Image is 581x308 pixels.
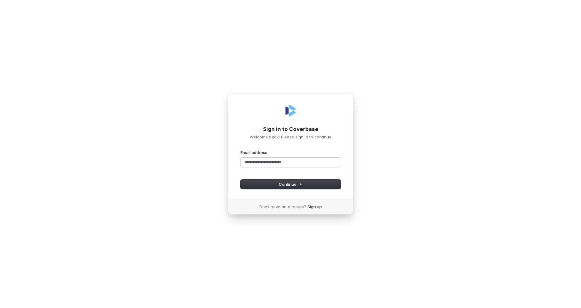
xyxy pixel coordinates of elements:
span: Don’t have an account? [260,204,306,209]
span: Continue [279,181,302,187]
button: Continue [240,180,341,189]
img: Coverbase [283,103,298,118]
a: Sign up [307,204,322,209]
p: Welcome back! Please sign in to continue [240,134,341,140]
h1: Sign in to Coverbase [240,126,341,133]
label: Email address [240,150,267,155]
